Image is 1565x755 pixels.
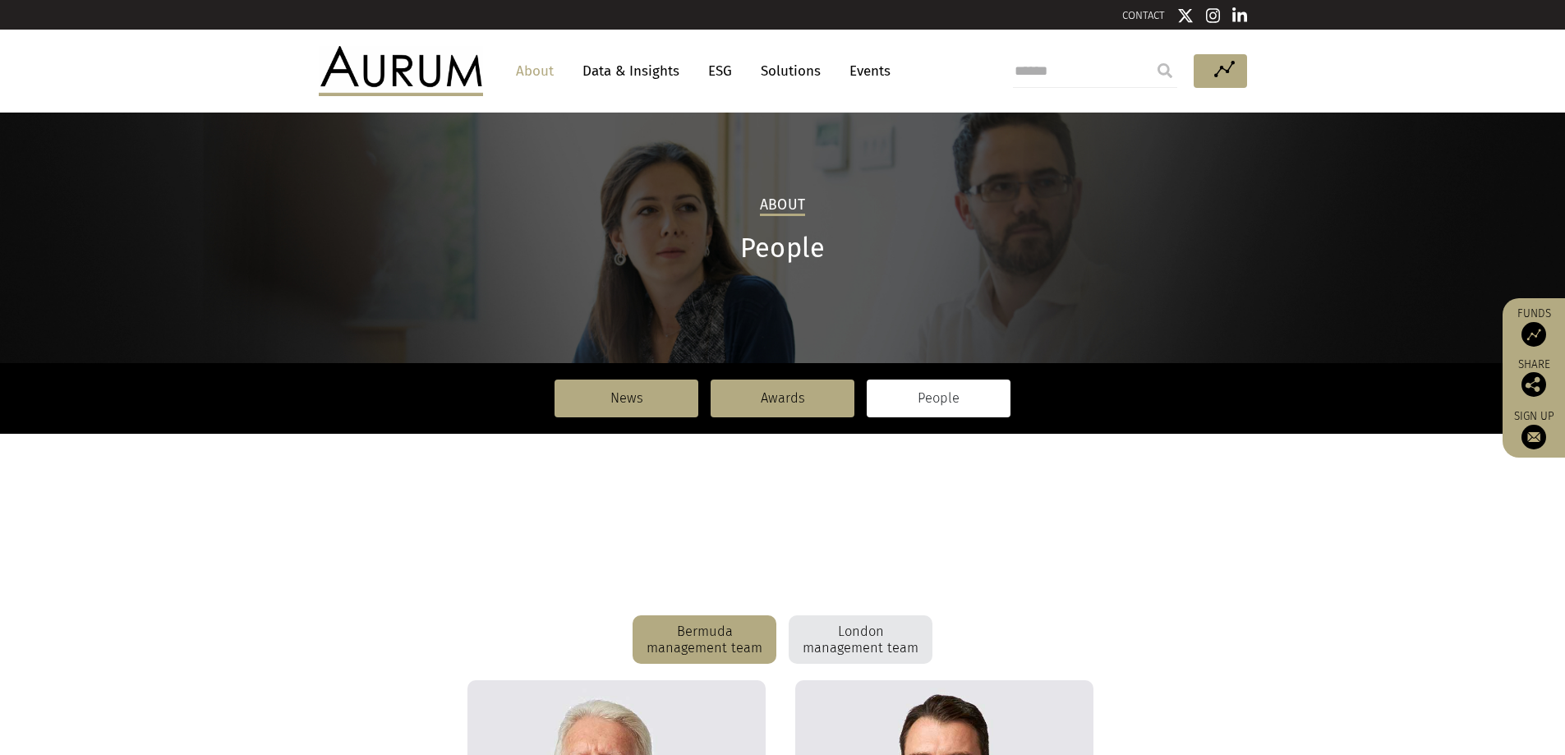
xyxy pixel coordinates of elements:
[1521,322,1546,347] img: Access Funds
[1177,7,1194,24] img: Twitter icon
[319,46,483,95] img: Aurum
[1232,7,1247,24] img: Linkedin icon
[711,380,854,417] a: Awards
[1521,425,1546,449] img: Sign up to our newsletter
[867,380,1010,417] a: People
[508,56,562,86] a: About
[700,56,740,86] a: ESG
[789,615,932,665] div: London management team
[1148,54,1181,87] input: Submit
[574,56,688,86] a: Data & Insights
[555,380,698,417] a: News
[319,232,1247,265] h1: People
[1521,372,1546,397] img: Share this post
[760,196,805,216] h2: About
[841,56,891,86] a: Events
[753,56,829,86] a: Solutions
[1511,359,1557,397] div: Share
[1122,9,1165,21] a: CONTACT
[633,615,776,665] div: Bermuda management team
[1511,306,1557,347] a: Funds
[1511,409,1557,449] a: Sign up
[1206,7,1221,24] img: Instagram icon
